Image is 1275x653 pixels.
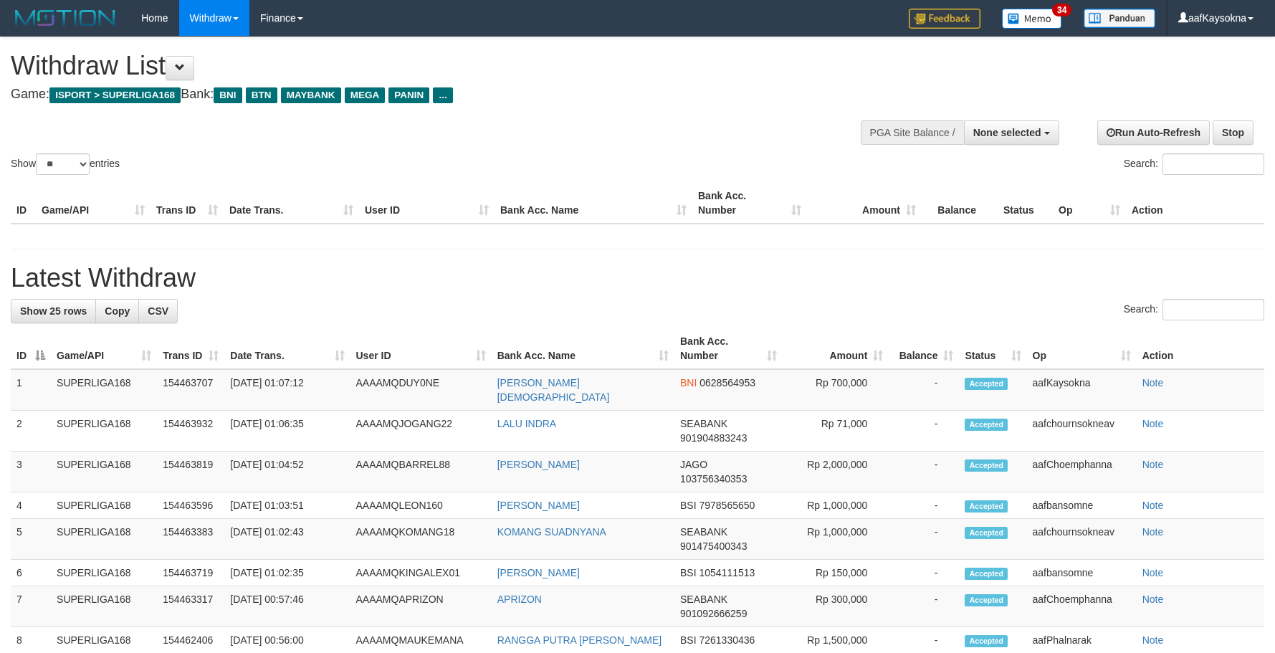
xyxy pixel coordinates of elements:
td: SUPERLIGA168 [51,519,157,560]
a: Note [1142,377,1164,389]
th: Action [1126,183,1264,224]
td: 154463707 [157,369,224,411]
td: aafchournsokneav [1027,519,1137,560]
a: Note [1142,567,1164,578]
span: Copy 7261330436 to clipboard [699,634,755,646]
span: BSI [680,567,697,578]
a: Stop [1213,120,1253,145]
td: aafbansomne [1027,560,1137,586]
th: Trans ID [151,183,224,224]
td: [DATE] 01:07:12 [224,369,350,411]
span: Copy 901092666259 to clipboard [680,608,747,619]
span: Copy 1054111513 to clipboard [699,567,755,578]
th: Op [1053,183,1126,224]
td: Rp 2,000,000 [783,452,889,492]
td: 7 [11,586,51,627]
th: Action [1137,328,1264,369]
th: Status: activate to sort column ascending [959,328,1026,369]
a: Note [1142,634,1164,646]
td: - [889,411,959,452]
th: Amount: activate to sort column ascending [783,328,889,369]
td: aafbansomne [1027,492,1137,519]
a: APRIZON [497,594,542,605]
td: 154463819 [157,452,224,492]
a: Run Auto-Refresh [1097,120,1210,145]
td: [DATE] 01:04:52 [224,452,350,492]
th: Status [998,183,1053,224]
td: SUPERLIGA168 [51,452,157,492]
td: 5 [11,519,51,560]
td: 154463719 [157,560,224,586]
span: JAGO [680,459,707,470]
img: MOTION_logo.png [11,7,120,29]
a: Note [1142,526,1164,538]
td: - [889,492,959,519]
td: 154463383 [157,519,224,560]
div: PGA Site Balance / [861,120,964,145]
th: Bank Acc. Number [692,183,807,224]
img: Button%20Memo.svg [1002,9,1062,29]
label: Search: [1124,299,1264,320]
a: Note [1142,500,1164,511]
a: Note [1142,418,1164,429]
th: Game/API [36,183,151,224]
span: Copy 901904883243 to clipboard [680,432,747,444]
label: Search: [1124,153,1264,175]
a: KOMANG SUADNYANA [497,526,606,538]
td: 4 [11,492,51,519]
span: Accepted [965,594,1008,606]
th: Date Trans.: activate to sort column ascending [224,328,350,369]
span: MEGA [345,87,386,103]
span: BSI [680,634,697,646]
span: ... [433,87,452,103]
th: Balance [922,183,998,224]
span: BNI [214,87,242,103]
label: Show entries [11,153,120,175]
a: LALU INDRA [497,418,556,429]
td: SUPERLIGA168 [51,411,157,452]
a: RANGGA PUTRA [PERSON_NAME] [497,634,662,646]
span: Accepted [965,527,1008,539]
button: None selected [964,120,1059,145]
td: - [889,452,959,492]
td: Rp 300,000 [783,586,889,627]
td: Rp 1,000,000 [783,519,889,560]
a: Note [1142,459,1164,470]
td: SUPERLIGA168 [51,492,157,519]
a: CSV [138,299,178,323]
td: aafKaysokna [1027,369,1137,411]
span: None selected [973,127,1041,138]
span: Copy 103756340353 to clipboard [680,473,747,485]
a: [PERSON_NAME] [497,567,580,578]
td: - [889,586,959,627]
span: Accepted [965,635,1008,647]
span: BTN [246,87,277,103]
th: ID: activate to sort column descending [11,328,51,369]
td: Rp 150,000 [783,560,889,586]
td: 3 [11,452,51,492]
a: [PERSON_NAME] [497,500,580,511]
th: ID [11,183,36,224]
th: Game/API: activate to sort column ascending [51,328,157,369]
a: [PERSON_NAME][DEMOGRAPHIC_DATA] [497,377,610,403]
td: AAAAMQJOGANG22 [350,411,492,452]
th: Amount [807,183,922,224]
td: - [889,519,959,560]
span: Show 25 rows [20,305,87,317]
th: Date Trans. [224,183,359,224]
input: Search: [1162,153,1264,175]
td: 1 [11,369,51,411]
td: aafchournsokneav [1027,411,1137,452]
td: [DATE] 01:02:43 [224,519,350,560]
th: User ID: activate to sort column ascending [350,328,492,369]
span: Copy 901475400343 to clipboard [680,540,747,552]
td: SUPERLIGA168 [51,586,157,627]
span: CSV [148,305,168,317]
td: SUPERLIGA168 [51,560,157,586]
th: Bank Acc. Name: activate to sort column ascending [492,328,674,369]
th: Bank Acc. Number: activate to sort column ascending [674,328,783,369]
select: Showentries [36,153,90,175]
td: 154463317 [157,586,224,627]
th: User ID [359,183,495,224]
span: Copy 0628564953 to clipboard [699,377,755,389]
